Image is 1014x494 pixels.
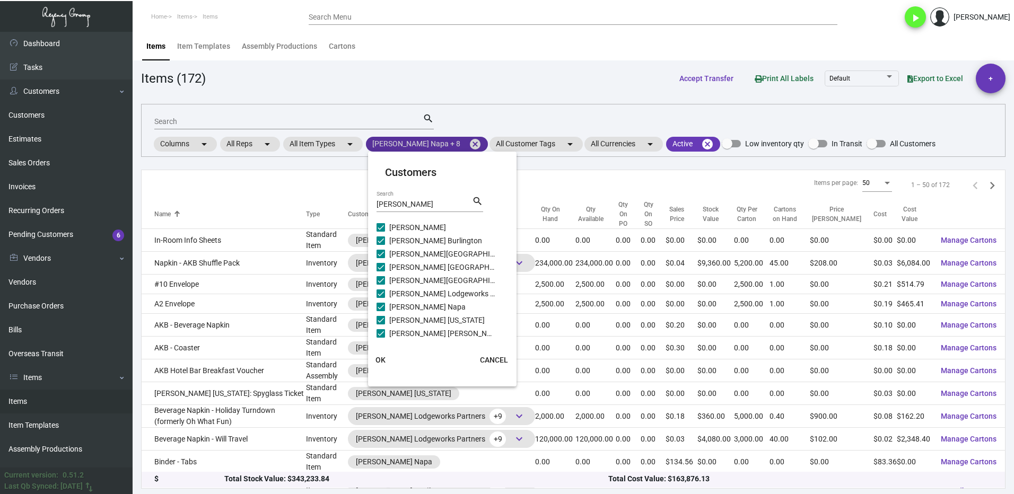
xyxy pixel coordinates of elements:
[375,356,386,364] span: OK
[389,301,495,313] span: [PERSON_NAME] Napa
[389,261,495,274] span: [PERSON_NAME] [GEOGRAPHIC_DATA]
[471,350,517,369] button: CANCEL
[472,195,483,208] mat-icon: search
[4,470,58,481] div: Current version:
[389,221,495,234] span: [PERSON_NAME]
[389,274,495,287] span: [PERSON_NAME][GEOGRAPHIC_DATA]
[385,164,500,180] mat-card-title: Customers
[364,350,398,369] button: OK
[389,287,495,300] span: [PERSON_NAME] Lodgeworks Partners
[480,356,508,364] span: CANCEL
[4,481,83,492] div: Last Qb Synced: [DATE]
[63,470,84,481] div: 0.51.2
[389,314,495,327] span: [PERSON_NAME] [US_STATE]
[389,234,495,247] span: [PERSON_NAME] Burlington
[389,327,495,340] span: [PERSON_NAME] [PERSON_NAME]
[389,248,495,260] span: [PERSON_NAME][GEOGRAPHIC_DATA]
